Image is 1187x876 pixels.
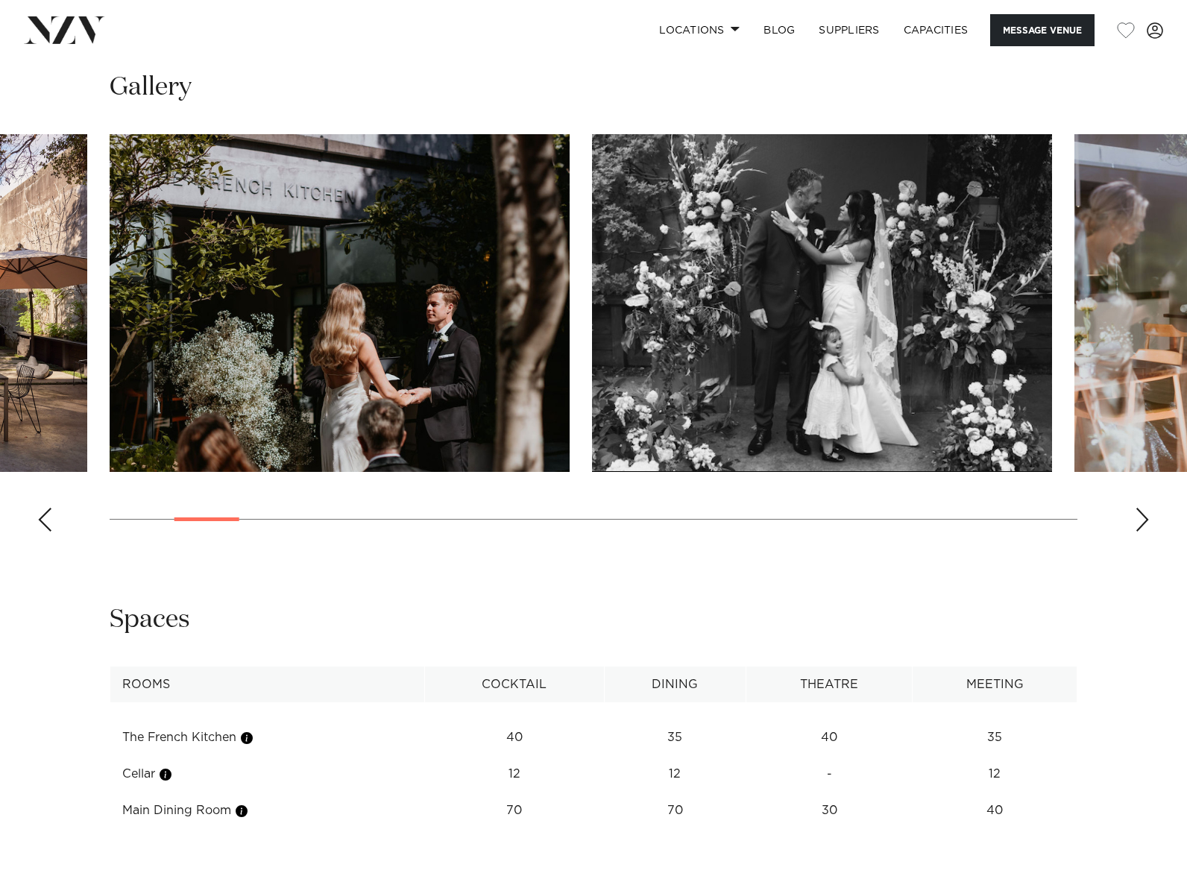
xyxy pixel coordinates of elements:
td: 30 [746,793,913,829]
td: 40 [424,719,604,756]
th: Theatre [746,667,913,703]
a: BLOG [752,14,807,46]
td: - [746,756,913,793]
td: 35 [913,719,1077,756]
button: Message Venue [990,14,1095,46]
img: nzv-logo.png [24,16,105,43]
a: Capacities [892,14,980,46]
th: Rooms [110,667,425,703]
td: 12 [913,756,1077,793]
swiper-slide: 3 / 30 [110,134,570,472]
td: 35 [604,719,746,756]
a: SUPPLIERS [807,14,891,46]
td: 12 [424,756,604,793]
td: Cellar [110,756,425,793]
swiper-slide: 4 / 30 [592,134,1052,472]
td: 40 [913,793,1077,829]
h2: Spaces [110,603,190,637]
th: Dining [604,667,746,703]
th: Cocktail [424,667,604,703]
td: 70 [604,793,746,829]
td: Main Dining Room [110,793,425,829]
td: 70 [424,793,604,829]
h2: Gallery [110,71,192,104]
th: Meeting [913,667,1077,703]
td: 40 [746,719,913,756]
td: The French Kitchen [110,719,425,756]
a: Locations [647,14,752,46]
td: 12 [604,756,746,793]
